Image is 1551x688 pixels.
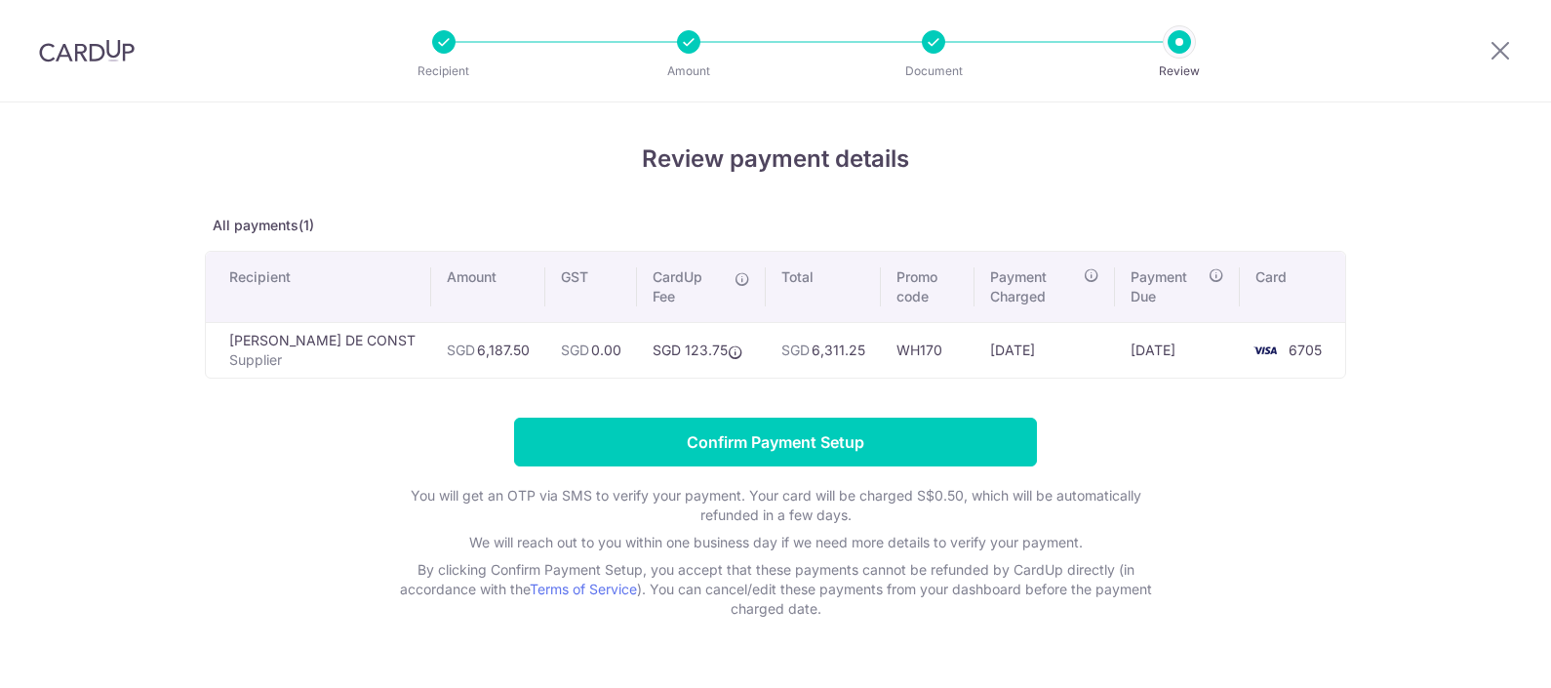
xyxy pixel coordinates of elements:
p: Review [1107,61,1252,81]
td: WH170 [881,322,974,378]
span: SGD [781,342,810,358]
span: SGD [561,342,589,358]
span: Payment Due [1131,267,1203,306]
img: CardUp [39,39,135,62]
input: Confirm Payment Setup [514,418,1037,466]
td: [DATE] [1115,322,1240,378]
p: All payments(1) [205,216,1346,235]
td: [PERSON_NAME] DE CONST [206,322,431,378]
td: [DATE] [974,322,1115,378]
th: GST [545,252,637,322]
td: 6,311.25 [766,322,881,378]
p: We will reach out to you within one business day if we need more details to verify your payment. [385,533,1166,552]
th: Total [766,252,881,322]
h4: Review payment details [205,142,1346,177]
p: By clicking Confirm Payment Setup, you accept that these payments cannot be refunded by CardUp di... [385,560,1166,619]
p: Recipient [372,61,516,81]
a: Terms of Service [530,581,637,597]
th: Promo code [881,252,974,322]
p: Document [861,61,1006,81]
span: Payment Charged [990,267,1078,306]
td: 6,187.50 [431,322,545,378]
p: You will get an OTP via SMS to verify your payment. Your card will be charged S$0.50, which will ... [385,486,1166,525]
th: Recipient [206,252,431,322]
p: Supplier [229,350,416,370]
th: Amount [431,252,545,322]
span: CardUp Fee [653,267,725,306]
span: 6705 [1289,342,1322,358]
span: SGD [447,342,475,358]
p: Amount [616,61,761,81]
th: Card [1240,252,1345,322]
img: <span class="translation_missing" title="translation missing: en.account_steps.new_confirm_form.b... [1246,339,1285,362]
td: 0.00 [545,322,637,378]
td: SGD 123.75 [637,322,766,378]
